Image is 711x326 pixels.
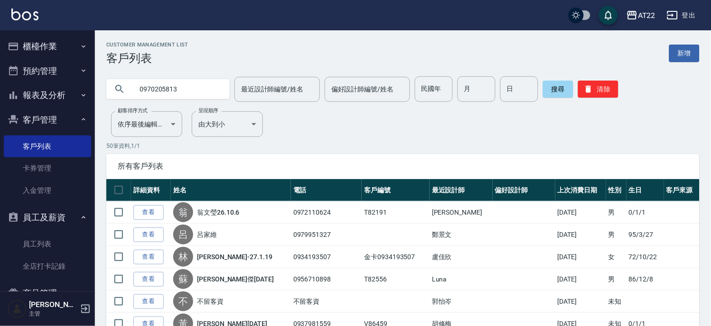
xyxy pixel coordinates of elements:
[4,157,91,179] a: 卡券管理
[291,268,362,290] td: 0956710898
[430,224,492,246] td: 鄭景文
[555,224,606,246] td: [DATE]
[555,246,606,268] td: [DATE]
[291,246,362,268] td: 0934193507
[197,274,274,284] a: [PERSON_NAME]傑[DATE]
[606,246,627,268] td: 女
[4,59,91,83] button: 預約管理
[173,291,193,311] div: 不
[111,111,182,137] div: 依序最後編輯時間
[627,179,664,201] th: 生日
[133,272,164,287] a: 查看
[555,268,606,290] td: [DATE]
[555,201,606,224] td: [DATE]
[430,268,492,290] td: Luna
[291,179,362,201] th: 電話
[606,224,627,246] td: 男
[4,233,91,255] a: 員工列表
[493,179,555,201] th: 偏好設計師
[362,201,430,224] td: T82191
[291,290,362,313] td: 不留客資
[555,179,606,201] th: 上次消費日期
[118,107,148,114] label: 顧客排序方式
[578,81,618,98] button: 清除
[430,201,492,224] td: [PERSON_NAME]
[133,76,222,102] input: 搜尋關鍵字
[623,6,659,25] button: AT22
[4,281,91,306] button: 商品管理
[669,45,700,62] a: 新增
[555,290,606,313] td: [DATE]
[606,179,627,201] th: 性別
[4,205,91,230] button: 員工及薪資
[197,252,272,262] a: [PERSON_NAME]-27.1.19
[362,246,430,268] td: 金卡0934193507
[4,108,91,132] button: 客戶管理
[627,268,664,290] td: 86/12/8
[106,42,188,48] h2: Customer Management List
[8,299,27,318] img: Person
[133,294,164,309] a: 查看
[133,250,164,264] a: 查看
[171,179,291,201] th: 姓名
[4,255,91,277] a: 全店打卡記錄
[627,224,664,246] td: 95/3/27
[173,269,193,289] div: 蘇
[291,224,362,246] td: 0979951327
[627,201,664,224] td: 0/1/1
[29,300,77,309] h5: [PERSON_NAME]
[197,208,240,217] a: 翁文瑩26.10.6
[291,201,362,224] td: 0972110624
[606,201,627,224] td: 男
[11,9,38,20] img: Logo
[4,34,91,59] button: 櫃檯作業
[197,230,217,239] a: 呂家維
[599,6,618,25] button: save
[133,227,164,242] a: 查看
[29,309,77,318] p: 主管
[4,83,91,108] button: 報表及分析
[173,202,193,222] div: 翁
[430,179,492,201] th: 最近設計師
[606,290,627,313] td: 未知
[131,179,171,201] th: 詳細資料
[627,246,664,268] td: 72/10/22
[638,9,655,21] div: AT22
[663,7,700,24] button: 登出
[4,180,91,201] a: 入金管理
[106,52,188,65] h3: 客戶列表
[362,268,430,290] td: T82556
[133,205,164,220] a: 查看
[430,290,492,313] td: 郭怡岑
[198,107,218,114] label: 呈現順序
[606,268,627,290] td: 男
[543,81,573,98] button: 搜尋
[173,247,193,267] div: 林
[173,225,193,244] div: 呂
[106,142,700,150] p: 50 筆資料, 1 / 1
[118,162,688,171] span: 所有客戶列表
[664,179,700,201] th: 客戶來源
[362,179,430,201] th: 客戶編號
[192,111,263,137] div: 由大到小
[4,136,91,157] a: 客戶列表
[430,246,492,268] td: 盧佳欣
[197,297,224,306] a: 不留客資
